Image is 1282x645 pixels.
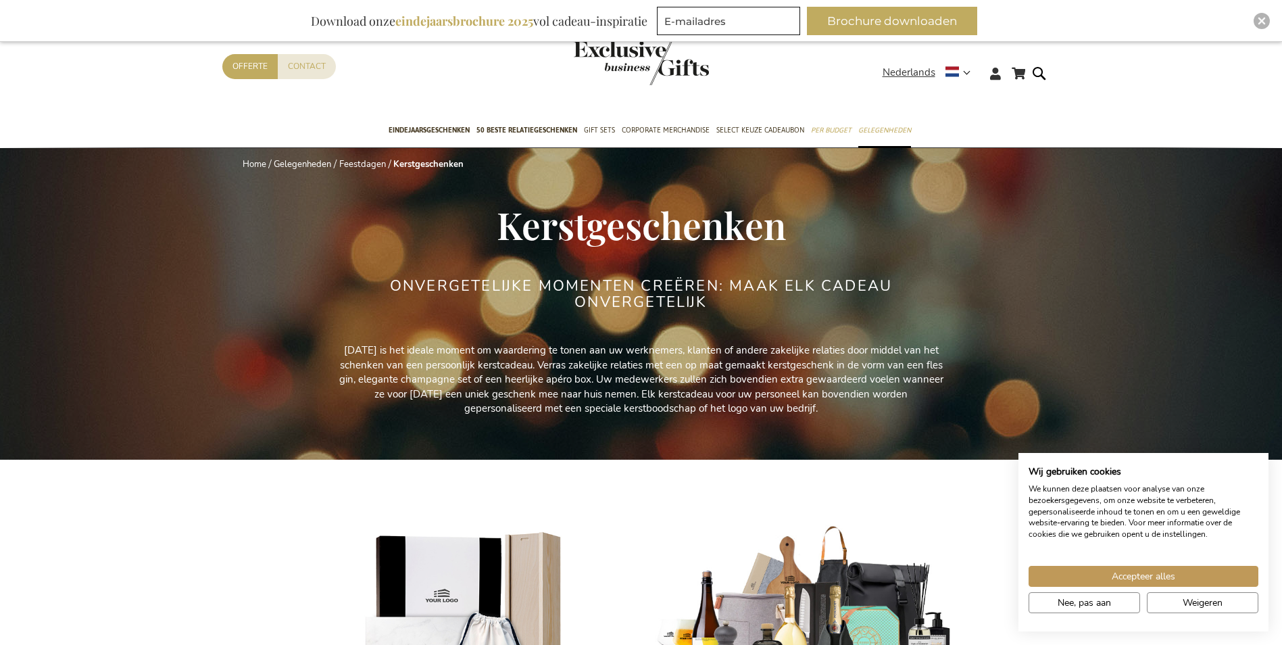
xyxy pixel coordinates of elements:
[574,41,709,85] img: Exclusive Business gifts logo
[584,123,615,137] span: Gift Sets
[657,7,804,39] form: marketing offers and promotions
[476,123,577,137] span: 50 beste relatiegeschenken
[807,7,977,35] button: Brochure downloaden
[574,41,641,85] a: store logo
[1112,569,1175,583] span: Accepteer alles
[278,54,336,79] a: Contact
[393,158,464,170] strong: Kerstgeschenken
[883,65,935,80] span: Nederlands
[1029,566,1258,587] button: Accepteer alle cookies
[222,54,278,79] a: Offerte
[1029,592,1140,613] button: Pas cookie voorkeuren aan
[1029,483,1258,540] p: We kunnen deze plaatsen voor analyse van onze bezoekersgegevens, om onze website te verbeteren, g...
[1029,466,1258,478] h2: Wij gebruiken cookies
[1254,13,1270,29] div: Close
[243,158,266,170] a: Home
[337,343,945,416] p: [DATE] is het ideale moment om waardering te tonen aan uw werknemers, klanten of andere zakelijke...
[1058,596,1111,610] span: Nee, pas aan
[716,123,804,137] span: Select Keuze Cadeaubon
[305,7,654,35] div: Download onze vol cadeau-inspiratie
[657,7,800,35] input: E-mailadres
[389,123,470,137] span: Eindejaarsgeschenken
[622,123,710,137] span: Corporate Merchandise
[811,123,852,137] span: Per Budget
[1258,17,1266,25] img: Close
[339,158,386,170] a: Feestdagen
[395,13,533,29] b: eindejaarsbrochure 2025
[858,123,911,137] span: Gelegenheden
[274,158,331,170] a: Gelegenheden
[1147,592,1258,613] button: Alle cookies weigeren
[497,199,786,249] span: Kerstgeschenken
[1183,596,1223,610] span: Weigeren
[883,65,979,80] div: Nederlands
[388,278,895,310] h2: ONVERGETELIJKE MOMENTEN CREËREN: MAAK ELK CADEAU ONVERGETELIJK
